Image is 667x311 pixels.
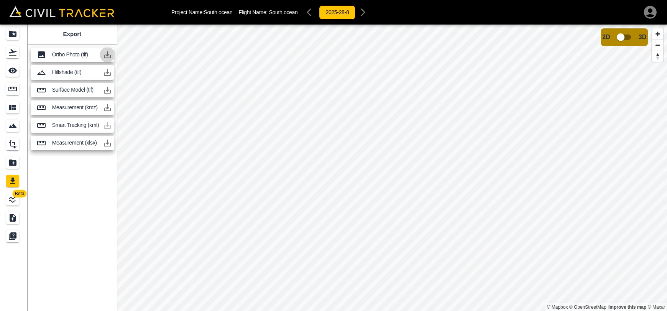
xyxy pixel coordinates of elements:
p: Project Name: South ocean [171,9,232,15]
button: 2025-28-8 [319,5,355,20]
a: OpenStreetMap [569,304,606,310]
img: Civil Tracker [9,6,114,17]
span: South ocean [269,9,297,15]
canvas: Map [117,25,667,311]
button: Zoom out [652,39,663,51]
a: Maxar [647,304,665,310]
button: Reset bearing to north [652,51,663,62]
p: Flight Name: [238,9,297,15]
a: Mapbox [547,304,568,310]
button: Zoom in [652,28,663,39]
a: Map feedback [608,304,646,310]
span: 2D [602,34,610,41]
span: 3D [639,34,646,41]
